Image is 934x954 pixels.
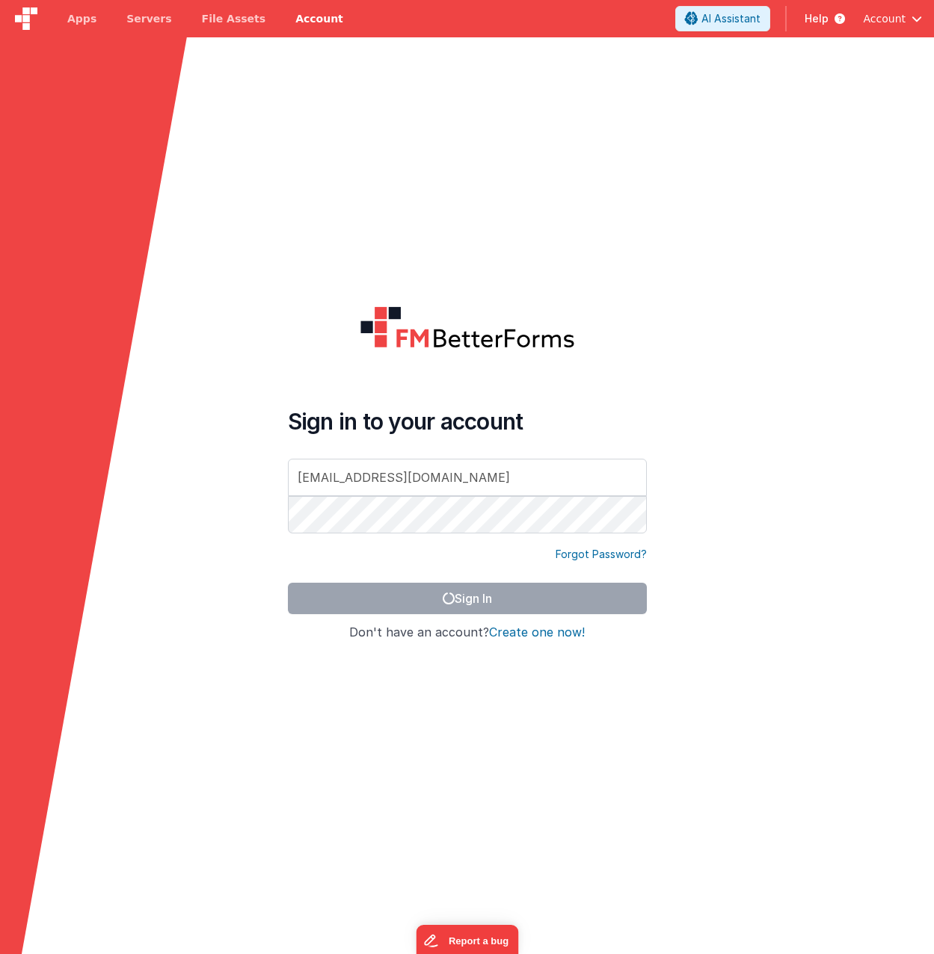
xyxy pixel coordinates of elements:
[675,6,770,31] button: AI Assistant
[805,11,829,26] span: Help
[288,626,647,639] h4: Don't have an account?
[863,11,906,26] span: Account
[288,583,647,614] button: Sign In
[202,11,266,26] span: File Assets
[863,11,922,26] button: Account
[556,547,647,562] a: Forgot Password?
[126,11,171,26] span: Servers
[67,11,96,26] span: Apps
[288,459,647,496] input: Email Address
[701,11,761,26] span: AI Assistant
[288,408,647,435] h4: Sign in to your account
[489,626,585,639] button: Create one now!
